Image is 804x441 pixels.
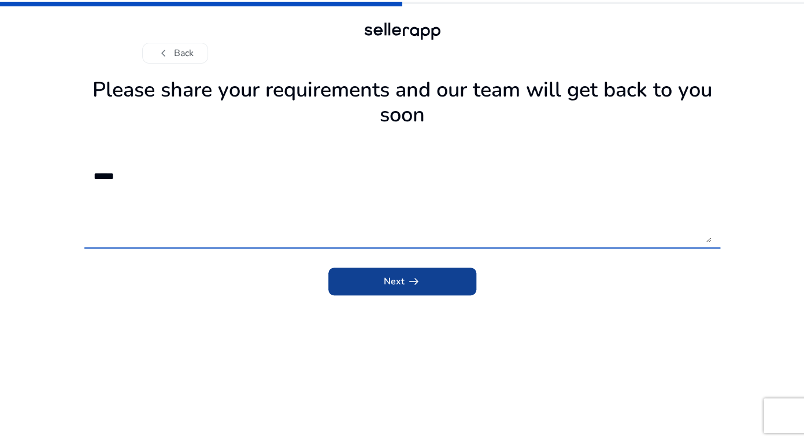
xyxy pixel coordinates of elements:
span: chevron_left [157,46,171,60]
button: chevron_leftBack [142,43,208,64]
h1: Please share your requirements and our team will get back to you soon [84,77,720,127]
span: arrow_right_alt [407,275,421,288]
button: Nextarrow_right_alt [328,268,476,295]
span: Next [384,275,421,288]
